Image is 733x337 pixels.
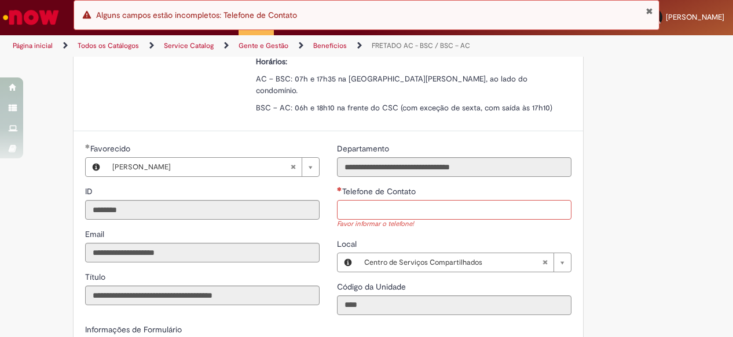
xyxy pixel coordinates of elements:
[85,243,320,262] input: Email
[86,158,107,176] button: Favorecido, Visualizar este registro Brunna Santos De Oliveira
[337,295,571,315] input: Código da Unidade
[337,143,391,154] label: Somente leitura - Departamento
[337,200,571,220] input: Telefone de Contato
[256,57,287,66] strong: Horários:
[337,282,408,292] span: Somente leitura - Código da Unidade
[239,41,288,50] a: Gente e Gestão
[1,6,61,29] img: ServiceNow
[342,186,418,197] span: Telefone de Contato
[96,10,297,20] span: Alguns campos estão incompletos: Telefone de Contato
[256,74,527,95] span: AC – BSC: 07h e 17h35 na [GEOGRAPHIC_DATA][PERSON_NAME], ao lado do condomínio.
[13,41,53,50] a: Página inicial
[90,143,133,154] span: Necessários - Favorecido
[358,253,571,272] a: Centro de Serviços CompartilhadosLimpar campo Local
[337,239,359,249] span: Local
[646,6,653,16] button: Fechar Notificação
[337,157,571,177] input: Departamento
[107,158,319,176] a: [PERSON_NAME]Limpar campo Favorecido
[337,187,342,191] span: Necessários
[372,41,470,50] a: FRETADO AC - BSC / BSC – AC
[337,281,408,292] label: Somente leitura - Código da Unidade
[338,253,358,272] button: Local, Visualizar este registro Centro de Serviços Compartilhados
[164,41,214,50] a: Service Catalog
[666,12,724,22] span: [PERSON_NAME]
[112,158,290,176] span: [PERSON_NAME]
[85,272,108,282] span: Somente leitura - Título
[256,103,552,113] span: BSC – AC: 06h e 18h10 na frente do CSC (com exceção de sexta, com saída às 17h10)
[9,35,480,57] ul: Trilhas de página
[85,144,90,149] span: Obrigatório Preenchido
[85,228,107,240] label: Somente leitura - Email
[284,158,302,176] abbr: Limpar campo Favorecido
[364,253,542,272] span: Centro de Serviços Compartilhados
[85,324,182,335] label: Informações de Formulário
[85,186,95,197] label: Somente leitura - ID
[85,200,320,220] input: ID
[313,41,347,50] a: Benefícios
[337,220,571,229] div: Favor informar o telefone!
[85,271,108,283] label: Somente leitura - Título
[536,253,554,272] abbr: Limpar campo Local
[85,286,320,305] input: Título
[78,41,139,50] a: Todos os Catálogos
